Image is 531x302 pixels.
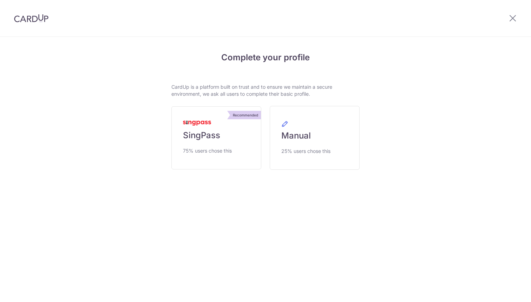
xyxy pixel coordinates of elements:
[270,106,360,170] a: Manual 25% users chose this
[171,106,261,169] a: Recommended SingPass 75% users chose this
[14,14,48,22] img: CardUp
[183,130,220,141] span: SingPass
[183,121,211,126] img: MyInfoLogo
[281,130,311,141] span: Manual
[281,147,330,155] span: 25% users chose this
[171,83,360,98] p: CardUp is a platform built on trust and to ensure we maintain a secure environment, we ask all us...
[171,51,360,64] h4: Complete your profile
[230,111,261,119] div: Recommended
[183,147,232,155] span: 75% users chose this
